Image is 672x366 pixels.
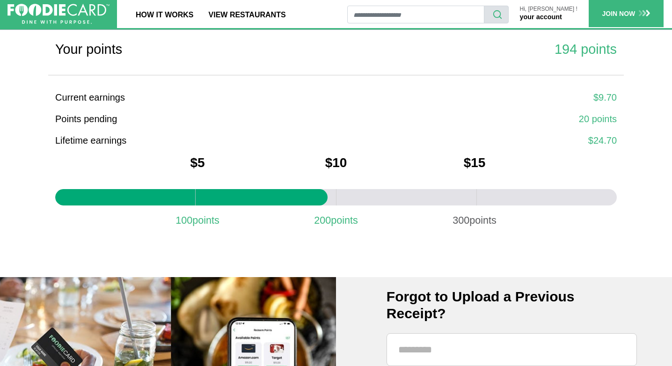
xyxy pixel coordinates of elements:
button: search [484,6,509,23]
div: 200 [289,213,383,228]
span: points [192,213,219,228]
div: $9.70 [343,90,617,104]
div: $24.70 [343,133,617,147]
div: 194 points [343,39,617,59]
div: 100 [151,213,244,228]
h3: $10 [325,155,347,171]
span: points [469,213,497,228]
div: Current earnings [55,90,329,104]
span: points [331,213,358,228]
div: 20 points [343,112,617,126]
div: Your points [55,39,329,59]
div: Points pending [55,112,329,126]
div: Lifetime earnings [55,133,329,147]
a: your account [520,13,562,21]
div: 300 [428,213,521,228]
p: Hi, [PERSON_NAME] ! [520,6,577,12]
img: FoodieCard; Eat, Drink, Save, Donate [7,4,110,24]
input: restaurant search [347,6,484,23]
h3: $5 [190,155,205,171]
h3: $15 [464,155,486,171]
h6: Forgot to Upload a Previous Receipt? [387,288,637,322]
